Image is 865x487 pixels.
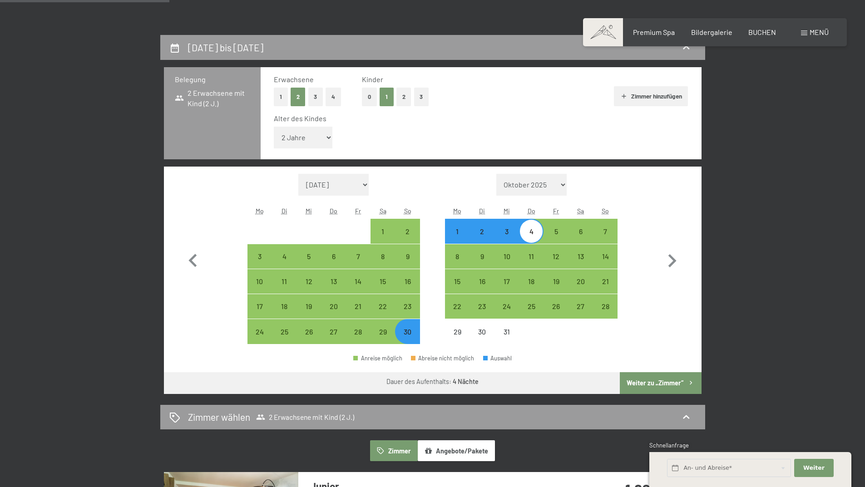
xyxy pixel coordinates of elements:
div: 26 [297,328,320,351]
div: Anreise möglich [593,269,618,294]
div: Anreise möglich [272,294,297,319]
div: Anreise möglich [346,294,371,319]
button: 1 [274,88,288,106]
div: Mon Dec 15 2025 [445,269,470,294]
div: 9 [396,253,419,275]
button: 3 [414,88,429,106]
abbr: Mittwoch [504,207,510,215]
div: 21 [594,278,617,300]
div: 22 [446,303,469,325]
div: 29 [371,328,394,351]
div: Sun Dec 07 2025 [593,219,618,243]
div: Anreise möglich [544,294,568,319]
div: 16 [471,278,494,300]
div: 11 [520,253,543,275]
div: Sun Nov 23 2025 [395,294,420,319]
div: Fri Nov 14 2025 [346,269,371,294]
div: 27 [322,328,345,351]
div: Alter des Kindes [274,113,681,123]
div: Anreise möglich [445,219,470,243]
div: Tue Dec 30 2025 [470,319,494,344]
div: Anreise möglich [593,294,618,319]
h2: Zimmer wählen [188,410,250,423]
div: 6 [322,253,345,275]
span: Weiter [803,464,825,472]
div: Anreise möglich [371,319,395,344]
div: Anreise möglich [371,294,395,319]
div: Sun Dec 28 2025 [593,294,618,319]
div: 26 [544,303,567,325]
abbr: Montag [453,207,461,215]
div: Auswahl [483,355,512,361]
abbr: Sonntag [602,207,609,215]
button: 2 [291,88,306,106]
div: Tue Nov 04 2025 [272,244,297,269]
div: 12 [544,253,567,275]
div: Sat Dec 06 2025 [568,219,593,243]
div: Mon Nov 17 2025 [247,294,272,319]
div: 20 [569,278,592,300]
div: Anreise möglich [568,294,593,319]
div: 2 [471,228,494,251]
div: Anreise möglich [568,244,593,269]
div: Anreise möglich [568,219,593,243]
button: Vorheriger Monat [180,174,206,344]
div: Anreise möglich [544,269,568,294]
div: Anreise möglich [519,294,544,319]
div: Sun Nov 16 2025 [395,269,420,294]
div: Wed Nov 05 2025 [297,244,321,269]
abbr: Donnerstag [528,207,535,215]
div: Mon Dec 01 2025 [445,219,470,243]
div: Sat Nov 08 2025 [371,244,395,269]
div: Wed Nov 12 2025 [297,269,321,294]
div: Anreise möglich [519,269,544,294]
span: Kinder [362,75,383,84]
div: 3 [248,253,271,275]
button: 4 [326,88,341,106]
div: Abreise nicht möglich [411,355,475,361]
div: 14 [594,253,617,275]
a: BUCHEN [748,28,776,36]
div: Anreise nicht möglich [470,319,494,344]
div: 28 [347,328,370,351]
div: Anreise möglich [346,269,371,294]
div: Sun Dec 14 2025 [593,244,618,269]
div: Anreise möglich [321,294,346,319]
abbr: Dienstag [282,207,287,215]
div: Anreise möglich [445,294,470,319]
div: Tue Dec 09 2025 [470,244,494,269]
div: Anreise möglich [371,244,395,269]
div: Fri Dec 26 2025 [544,294,568,319]
div: Anreise möglich [395,294,420,319]
div: Sat Dec 27 2025 [568,294,593,319]
div: Thu Nov 13 2025 [321,269,346,294]
div: 21 [347,303,370,325]
div: 23 [396,303,419,325]
abbr: Freitag [355,207,361,215]
div: Anreise möglich [247,269,272,294]
div: Anreise möglich [494,244,519,269]
div: 24 [248,328,271,351]
div: 25 [520,303,543,325]
div: 23 [471,303,494,325]
div: Mon Dec 22 2025 [445,294,470,319]
div: Anreise möglich [353,355,402,361]
div: Tue Dec 23 2025 [470,294,494,319]
div: Sat Dec 13 2025 [568,244,593,269]
div: Anreise möglich [321,244,346,269]
div: 28 [594,303,617,325]
div: Anreise möglich [395,319,420,344]
div: 19 [544,278,567,300]
div: Sat Nov 01 2025 [371,219,395,243]
div: Fri Nov 28 2025 [346,319,371,344]
div: 22 [371,303,394,325]
div: 7 [347,253,370,275]
button: Nächster Monat [659,174,685,344]
span: Schnellanfrage [649,442,689,449]
div: Sat Nov 29 2025 [371,319,395,344]
div: 5 [544,228,567,251]
div: 1 [371,228,394,251]
div: Anreise möglich [568,269,593,294]
div: Mon Nov 24 2025 [247,319,272,344]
